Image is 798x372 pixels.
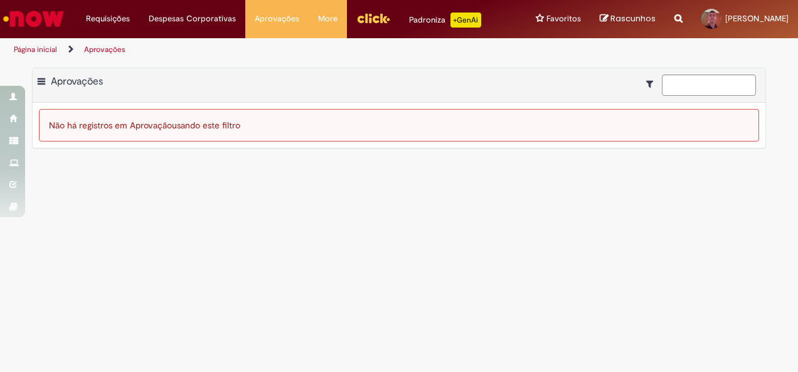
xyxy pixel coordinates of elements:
[39,109,759,142] div: Não há registros em Aprovação
[14,44,57,54] a: Página inicial
[1,6,66,31] img: ServiceNow
[450,13,481,28] p: +GenAi
[84,44,125,54] a: Aprovações
[600,13,656,25] a: Rascunhos
[409,13,481,28] div: Padroniza
[356,9,390,28] img: click_logo_yellow_360x200.png
[172,120,240,131] span: usando este filtro
[725,13,789,24] span: [PERSON_NAME]
[546,13,581,25] span: Favoritos
[9,38,523,61] ul: Trilhas de página
[610,13,656,24] span: Rascunhos
[255,13,299,25] span: Aprovações
[318,13,338,25] span: More
[646,80,659,88] i: Mostrar filtros para: Suas Solicitações
[86,13,130,25] span: Requisições
[51,75,103,88] span: Aprovações
[149,13,236,25] span: Despesas Corporativas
